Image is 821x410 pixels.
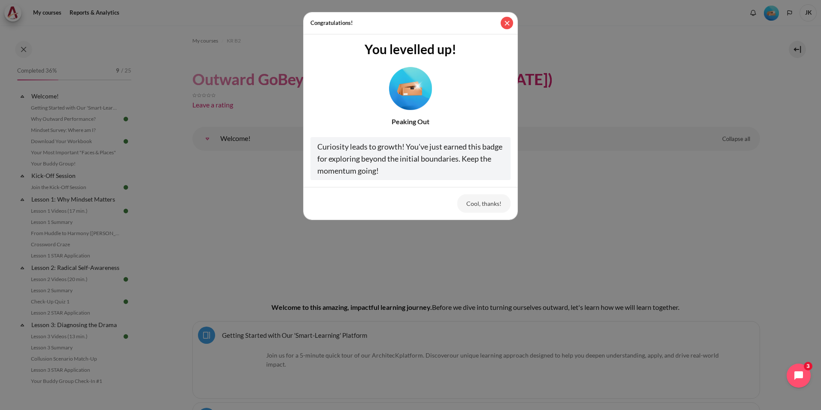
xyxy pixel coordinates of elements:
div: Level #2 [389,64,432,110]
div: Curiosity leads to growth! You've just earned this badge for exploring beyond the initial boundar... [310,137,511,180]
button: Close [501,17,513,29]
h3: You levelled up! [310,41,511,57]
button: Cool, thanks! [457,194,511,212]
div: Peaking Out [310,116,511,127]
h5: Congratulations! [310,19,353,28]
img: Level #2 [389,67,432,110]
